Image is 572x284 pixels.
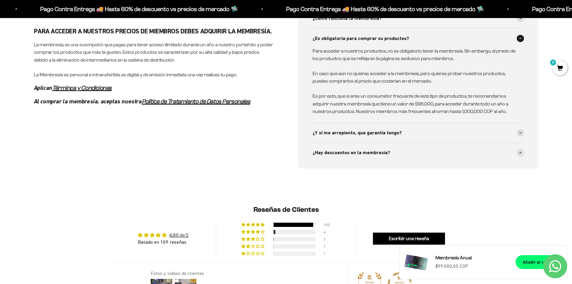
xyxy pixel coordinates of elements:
[313,92,517,115] p: Es por esto, que si eres un consumidor frecuente de este tipo de productos, te recomendamos adqui...
[313,47,517,63] p: Para acceder a nuestros productos, no es obligatorio tener la membresía. Sin embargo, el precio d...
[435,262,468,270] sale-price: $99.000,00 COP
[169,233,189,238] a: 4.88 de 5
[151,270,340,276] div: Fotos y videos de clientes
[34,71,274,79] p: La Membresía es personal e intransferible, es digital y de emisión inmediata una vez realices tu ...
[34,84,52,91] em: Aplican
[111,205,462,215] h2: Reseñas de Clientes
[98,104,124,114] button: Enviar
[7,78,124,89] div: Comparativa con otros productos similares
[324,230,331,234] div: 4
[7,10,124,37] p: Para decidirte a comprar este suplemento, ¿qué información específica sobre su pureza, origen o c...
[313,14,382,22] span: ¿Cómo funciona la membresía?
[552,65,567,72] a: 0
[138,232,189,239] div: Average rating is 4.88 stars
[313,143,524,163] summary: ¿Hay descuentos en la membresía?
[313,8,524,28] summary: ¿Cómo funciona la membresía?
[516,255,562,269] button: Añadir al carrito
[40,4,238,14] p: Pago Contra Entrega 🚚 Hasta 60% de descuento vs precios de mercado 🛸
[241,223,265,227] div: 94% (102) reviews with 5 star rating
[313,29,524,48] summary: ¿Es obligatoría para comprar su productos?
[52,84,112,91] a: Términos y Condiciones
[549,59,557,66] mark: 0
[20,90,124,100] input: Otra (por favor especifica)
[324,252,331,256] div: 1
[34,41,274,64] p: La membresía, es una suscripción que pagas para tener acceso ilimitado durante un año a nuestro p...
[7,42,124,53] div: Detalles sobre ingredientes "limpios"
[7,54,124,65] div: País de origen de ingredientes
[286,4,484,14] p: Pago Contra Entrega 🚚 Hasta 60% de descuento vs precios de mercado 🛸
[313,123,524,143] summary: ¿Y si me arrepiento, que garantía tengo?
[7,66,124,77] div: Certificaciones de calidad
[98,104,124,114] span: Enviar
[241,237,265,241] div: 1% (1) reviews with 3 star rating
[313,70,517,85] p: En caso que aún no quieras acceder a la membresía, pero quieras probar nuestros productos, puedes...
[523,259,555,265] div: Añadir al carrito
[373,233,445,245] a: Escribir una reseña
[435,254,508,262] a: Membresía Anual
[34,27,272,35] strong: PARA ACCEDER A NUESTROS PRECIOS DE MIEMBROS DEBES ADQUIRIR LA MEMBRESÍA.
[313,35,409,42] span: ¿Es obligatoría para comprar su productos?
[324,223,331,227] div: 102
[324,237,331,241] div: 1
[241,230,265,234] div: 4% (4) reviews with 4 star rating
[34,98,142,105] em: Al comprar la membresía, aceptas nuestra
[313,129,402,137] span: ¿Y si me arrepiento, que garantía tengo?
[241,252,265,256] div: 1% (1) reviews with 1 star rating
[313,149,390,157] span: ¿Hay descuentos en la membresía?
[404,250,428,274] img: Membresía Anual
[138,239,189,245] div: Basado en 109 reseñas
[142,98,250,105] a: Política de Tratamiento de Datos Personales
[241,244,265,249] div: 1% (1) reviews with 2 star rating
[324,244,331,249] div: 1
